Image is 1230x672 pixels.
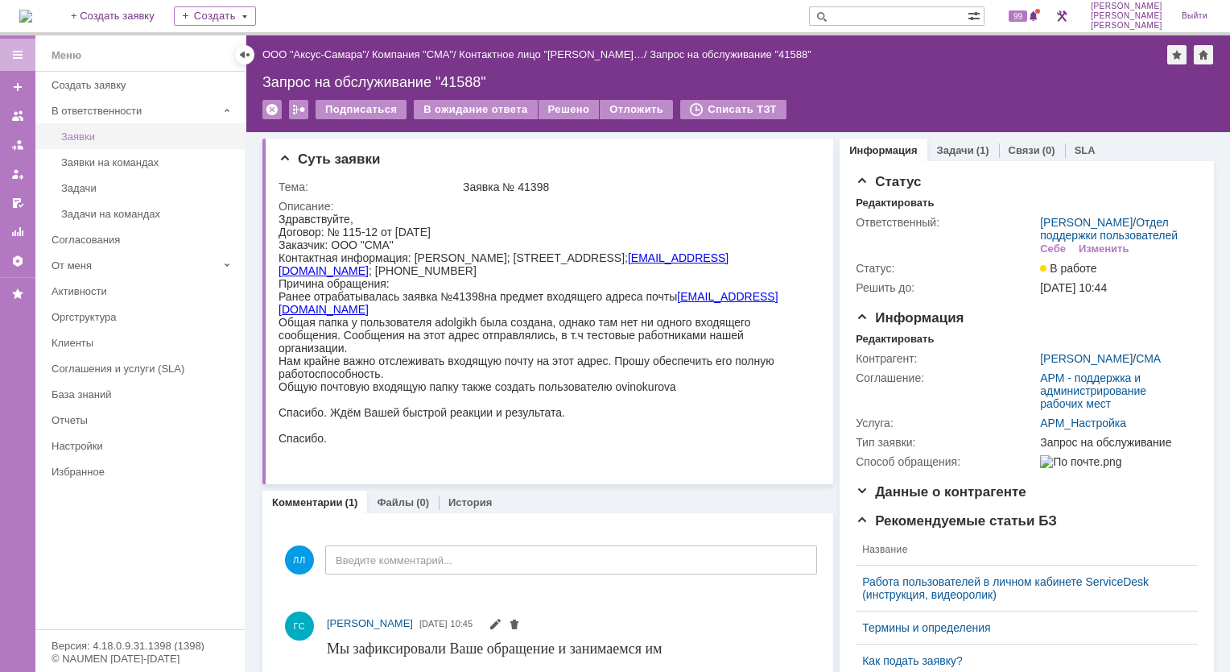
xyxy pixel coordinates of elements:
[856,262,1037,275] div: Статус:
[5,190,31,216] a: Мои согласования
[262,100,282,119] div: Удалить
[55,176,241,201] a: Задачи
[52,388,235,400] div: База знаний
[52,653,229,664] div: © NAUMEN [DATE]-[DATE]
[856,310,964,326] span: Информация
[856,417,1037,429] div: Услуга:
[279,180,460,193] div: Тема:
[1040,243,1066,255] div: Себе
[45,279,241,304] a: Активности
[45,433,241,458] a: Настройки
[5,219,31,245] a: Отчеты
[1194,45,1213,64] div: Сделать домашней страницей
[5,74,31,100] a: Создать заявку
[508,620,521,633] span: Удалить
[52,234,235,246] div: Согласования
[856,371,1037,384] div: Соглашение:
[856,534,1185,566] th: Название
[52,311,235,323] div: Оргструктура
[45,330,241,355] a: Клиенты
[650,48,811,60] div: Запрос на обслуживание "41588"
[45,356,241,381] a: Соглашения и услуги (SLA)
[45,73,241,97] a: Создать заявку
[976,144,989,156] div: (1)
[55,124,241,149] a: Заявки
[45,382,241,407] a: База знаний
[52,79,235,91] div: Создать заявку
[52,440,235,452] div: Настройки
[55,150,241,175] a: Заявки на командах
[1040,352,1161,365] div: /
[5,103,31,129] a: Заявки на командах
[1040,281,1107,294] span: [DATE] 10:44
[174,6,256,26] div: Создать
[61,182,235,194] div: Задачи
[61,208,235,220] div: Задачи на командах
[1040,436,1191,449] div: Запрос на обслуживание
[19,10,32,23] a: Перейти на домашнюю страницу
[1042,144,1055,156] div: (0)
[416,496,429,508] div: (0)
[52,641,229,651] div: Версия: 4.18.0.9.31.1398 (1398)
[377,496,414,508] a: Файлы
[1040,262,1096,275] span: В работе
[489,620,501,633] span: Редактировать
[856,174,921,189] span: Статус
[451,619,473,628] span: 10:45
[856,281,1037,294] div: Решить до:
[1040,371,1146,410] a: АРМ - поддержка и администрирование рабочих мест
[463,180,811,193] div: Заявка № 41398
[279,151,380,167] span: Суть заявки
[45,227,241,252] a: Согласования
[175,77,206,90] span: 41398
[61,156,235,168] div: Заявки на командах
[937,144,974,156] a: Задачи
[1040,216,1178,242] a: Отдел поддержки пользователей
[1167,45,1187,64] div: Добавить в избранное
[1040,455,1121,468] img: По почте.png
[1091,11,1162,21] span: [PERSON_NAME]
[862,621,1178,634] div: Термины и определения
[1040,216,1191,242] div: /
[19,10,32,23] img: logo
[5,161,31,187] a: Мои заявки
[262,48,366,60] a: ООО "Аксус-Самара"
[372,48,459,60] div: /
[52,363,235,375] div: Соглашения и услуги (SLA)
[459,48,650,60] div: /
[235,45,254,64] div: Скрыть меню
[1136,352,1161,365] a: СМА
[52,285,235,297] div: Активности
[856,484,1026,500] span: Данные о контрагенте
[272,496,343,508] a: Комментарии
[1079,243,1129,255] div: Изменить
[856,216,1037,229] div: Ответственный:
[1009,10,1027,22] span: 99
[52,105,217,117] div: В ответственности
[52,466,217,478] div: Избранное
[1040,352,1133,365] a: [PERSON_NAME]
[55,201,241,226] a: Задачи на командах
[262,74,1214,90] div: Запрос на обслуживание "41588"
[862,654,1178,667] a: Как подать заявку?
[1091,2,1162,11] span: [PERSON_NAME]
[279,200,815,213] div: Описание:
[856,455,1037,468] div: Способ обращения:
[52,414,235,426] div: Отчеты
[856,333,934,346] div: Редактировать
[968,7,984,23] span: Расширенный поиск
[856,436,1037,449] div: Тип заявки:
[448,496,492,508] a: История
[459,48,644,60] a: Контактное лицо "[PERSON_NAME]…
[327,616,413,632] a: [PERSON_NAME]
[1075,144,1096,156] a: SLA
[45,408,241,433] a: Отчеты
[1009,144,1040,156] a: Связи
[372,48,453,60] a: Компания "СМА"
[1040,417,1126,429] a: АРМ_Настройка
[1091,21,1162,31] span: [PERSON_NAME]
[1040,216,1133,229] a: [PERSON_NAME]
[1052,6,1071,26] a: Перейти в интерфейс администратора
[327,617,413,629] span: [PERSON_NAME]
